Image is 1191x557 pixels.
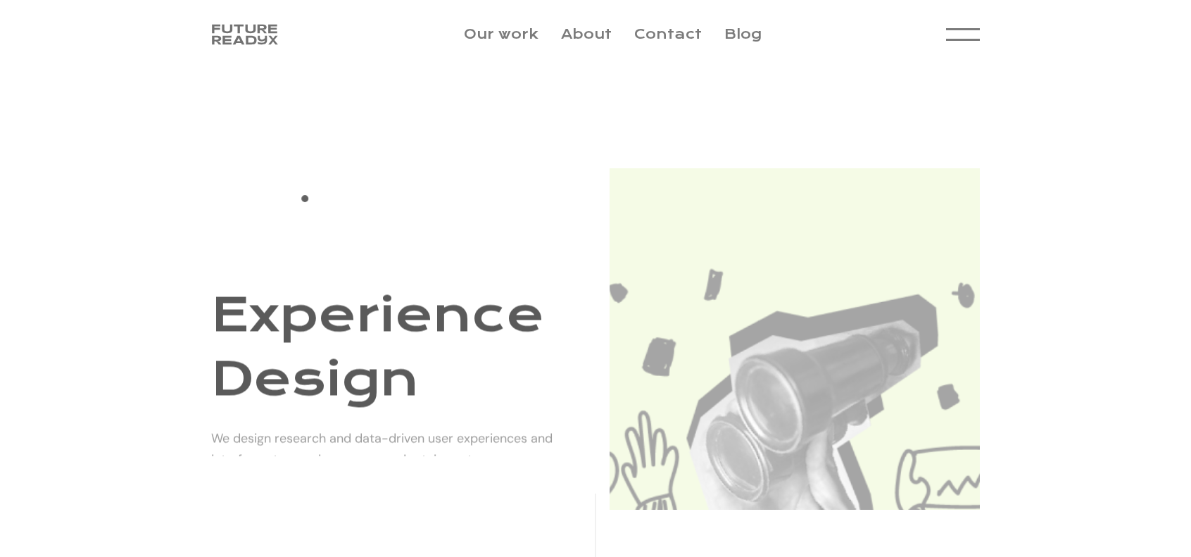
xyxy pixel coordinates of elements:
h1: Experience Design [211,282,581,411]
p: We design research and data-driven user experiences and interfaces to acquire, engage and retain ... [211,427,581,470]
a: home [211,20,279,49]
a: Blog [724,26,762,42]
img: Futurereadyx Logo [211,20,279,49]
div: menu [946,20,980,49]
a: Our work [464,26,538,42]
a: Contact [634,26,702,42]
a: About [561,26,612,42]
